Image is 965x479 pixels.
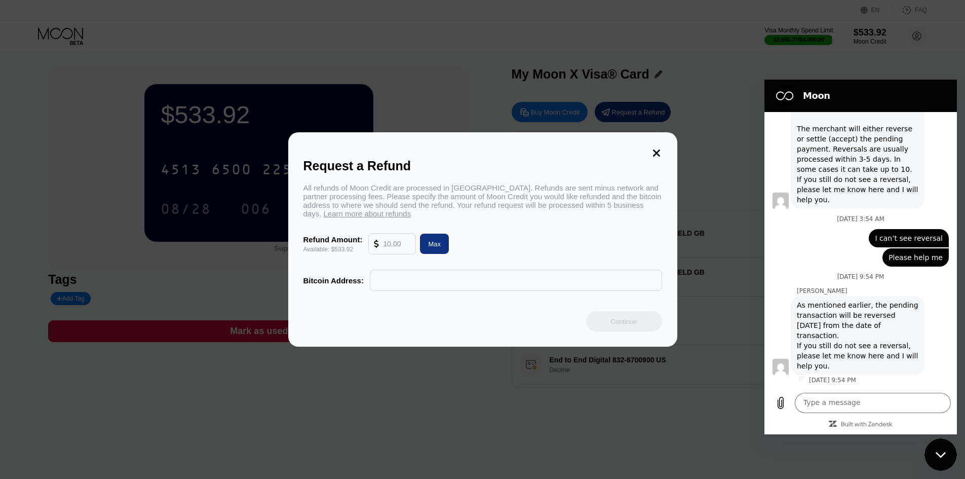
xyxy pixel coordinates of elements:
[324,209,411,218] span: Learn more about refunds
[428,240,441,248] div: Max
[383,234,410,254] input: 10.00
[303,235,363,244] div: Refund Amount:
[303,276,364,285] div: Bitcoin Address:
[764,80,957,434] iframe: Messaging window
[303,246,363,253] div: Available: $533.92
[416,234,449,254] div: Max
[303,183,662,218] div: All refunds of Moon Credit are processed in [GEOGRAPHIC_DATA]. Refunds are sent minus network and...
[303,159,662,173] div: Request a Refund
[924,438,957,471] iframe: Button to launch messaging window, conversation in progress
